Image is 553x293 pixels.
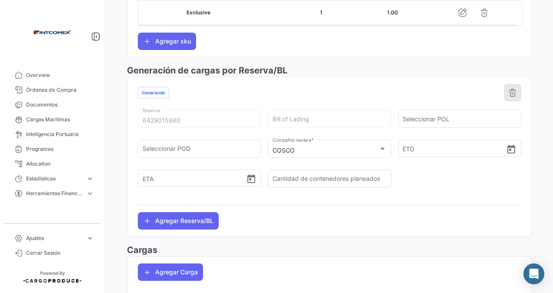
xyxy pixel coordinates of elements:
span: Cargas Marítimas [26,116,94,123]
span: expand_more [86,190,94,197]
a: Programas [7,142,97,156]
a: Cargas Marítimas [7,112,97,127]
button: Agregar Carga [138,263,203,281]
span: Allocation [26,160,94,168]
span: Programas [26,145,94,153]
button: Agregar sku [138,33,196,50]
button: Open calendar [506,144,516,153]
a: Allocation [7,156,97,171]
span: expand_more [86,175,94,183]
img: intcomex.png [30,10,74,54]
a: Documentos [7,97,97,112]
span: Órdenes de Compra [26,86,94,94]
span: Herramientas Financieras [26,190,83,197]
a: Inteligencia Portuaria [7,127,97,142]
mat-select-trigger: COSCO [273,146,295,154]
span: 1.00 [387,9,398,16]
div: Abrir Intercom Messenger [523,263,544,284]
a: Overview [7,68,97,83]
span: 1 [320,9,323,16]
span: Ajustes [26,234,83,242]
span: Cerrar Sesión [26,249,94,257]
span: Generando [142,89,165,96]
h3: Cargas [127,244,532,256]
button: Open calendar [246,173,257,183]
span: Overview [26,71,94,79]
span: Documentos [26,101,94,109]
span: Exclusive [187,9,210,16]
span: expand_more [86,234,94,242]
a: Órdenes de Compra [7,83,97,97]
span: Estadísticas [26,175,83,183]
span: Inteligencia Portuaria [26,130,94,138]
h3: Generación de cargas por Reserva/BL [127,64,532,77]
button: Agregar Reserva/BL [138,212,219,230]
